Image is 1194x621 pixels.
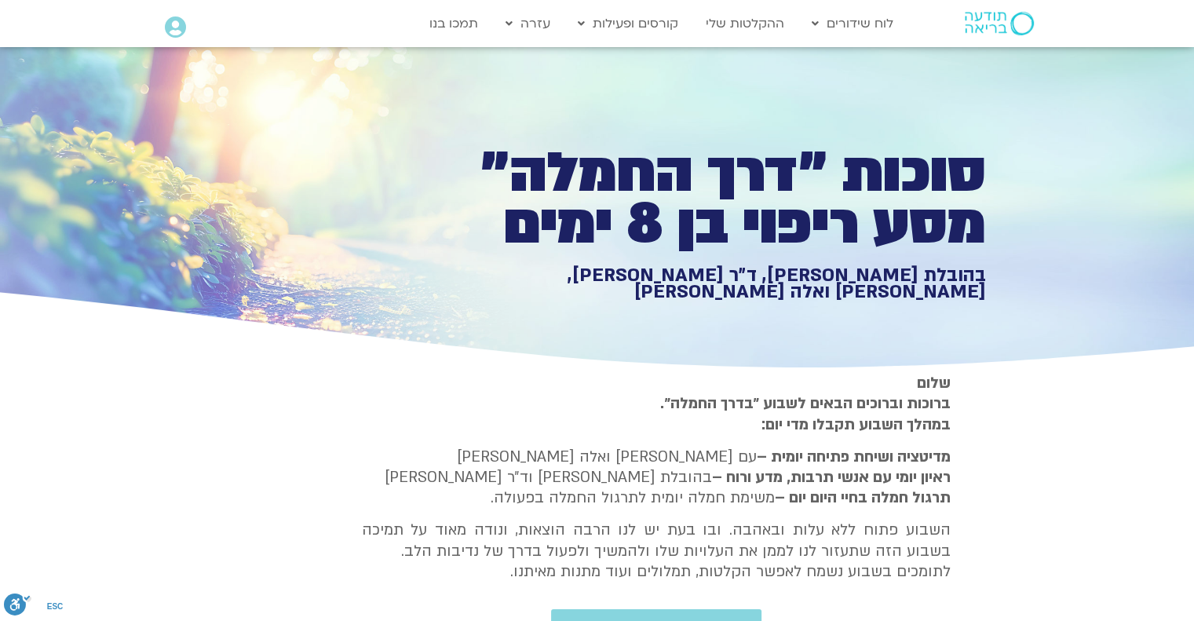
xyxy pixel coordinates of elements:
[362,447,951,509] p: עם [PERSON_NAME] ואלה [PERSON_NAME] בהובלת [PERSON_NAME] וד״ר [PERSON_NAME] משימת חמלה יומית לתרג...
[698,9,792,38] a: ההקלטות שלי
[917,373,951,393] strong: שלום
[712,467,951,488] b: ראיון יומי עם אנשי תרבות, מדע ורוח –
[965,12,1034,35] img: תודעה בריאה
[570,9,686,38] a: קורסים ופעילות
[660,393,951,434] strong: ברוכות וברוכים הבאים לשבוע ״בדרך החמלה״. במהלך השבוע תקבלו מדי יום:
[442,267,986,301] h1: בהובלת [PERSON_NAME], ד״ר [PERSON_NAME], [PERSON_NAME] ואלה [PERSON_NAME]
[498,9,558,38] a: עזרה
[442,148,986,250] h1: סוכות ״דרך החמלה״ מסע ריפוי בן 8 ימים
[422,9,486,38] a: תמכו בנו
[757,447,951,467] strong: מדיטציה ושיחת פתיחה יומית –
[775,488,951,508] b: תרגול חמלה בחיי היום יום –
[804,9,901,38] a: לוח שידורים
[362,520,951,582] p: השבוע פתוח ללא עלות ובאהבה. ובו בעת יש לנו הרבה הוצאות, ונודה מאוד על תמיכה בשבוע הזה שתעזור לנו ...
